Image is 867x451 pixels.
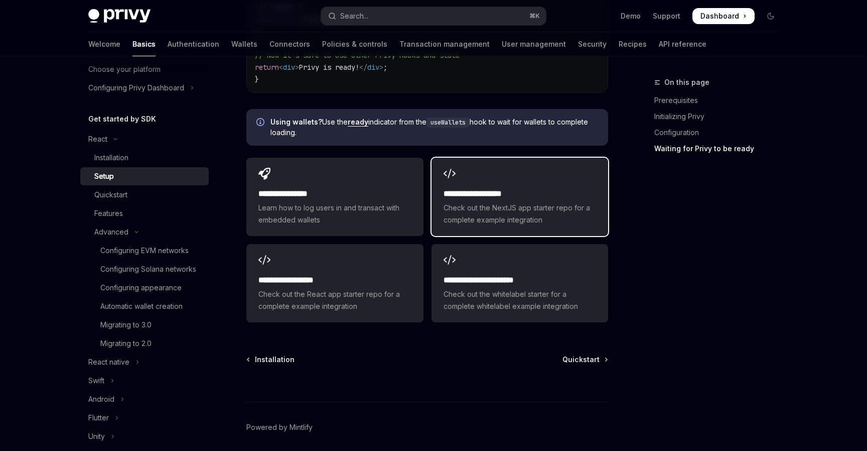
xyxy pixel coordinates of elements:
div: Swift [88,375,104,387]
div: React [88,133,107,145]
a: Installation [80,149,209,167]
span: > [295,63,299,72]
a: Connectors [269,32,310,56]
span: Learn how to log users in and transact with embedded wallets [258,202,411,226]
button: Open search [321,7,546,25]
a: Transaction management [399,32,490,56]
a: Quickstart [562,355,607,365]
span: Quickstart [562,355,600,365]
span: Check out the whitelabel starter for a complete whitelabel example integration [444,288,596,312]
div: React native [88,356,129,368]
a: Powered by Mintlify [246,422,313,432]
a: Configuring EVM networks [80,242,209,260]
a: Automatic wallet creation [80,297,209,315]
span: ⌘ K [529,12,540,20]
span: On this page [664,76,709,88]
a: Wallets [231,32,257,56]
a: Migrating to 2.0 [80,334,209,353]
span: Check out the NextJS app starter repo for a complete example integration [444,202,596,226]
span: ; [383,63,387,72]
code: useWallets [426,118,470,128]
div: Migrating to 2.0 [100,337,152,350]
span: } [255,75,259,84]
span: Dashboard [700,11,739,21]
button: Toggle Android section [80,390,209,408]
strong: Using wallets? [270,118,322,126]
span: </ [359,63,367,72]
button: Toggle Unity section [80,427,209,445]
a: **** **** **** **** ***Check out the whitelabel starter for a complete whitelabel example integra... [431,244,608,322]
div: Flutter [88,412,109,424]
div: Installation [94,152,128,164]
button: Toggle React section [80,130,209,148]
button: Toggle Flutter section [80,409,209,427]
button: Toggle Advanced section [80,223,209,241]
a: Waiting for Privy to be ready [654,141,787,157]
a: ready [348,118,368,127]
div: Setup [94,170,114,182]
a: **** **** **** ***Check out the React app starter repo for a complete example integration [246,244,423,322]
a: Migrating to 3.0 [80,316,209,334]
button: Toggle dark mode [763,8,779,24]
a: Basics [132,32,156,56]
a: Installation [247,355,295,365]
h5: Get started by SDK [88,113,156,125]
span: div [367,63,379,72]
a: Initializing Privy [654,108,787,125]
div: Android [88,393,114,405]
a: API reference [659,32,706,56]
a: Features [80,204,209,222]
button: Toggle React native section [80,353,209,371]
a: Dashboard [692,8,755,24]
div: Search... [340,10,368,22]
span: div [283,63,295,72]
a: Configuring appearance [80,279,209,297]
a: Support [653,11,680,21]
div: Features [94,207,123,219]
div: Migrating to 3.0 [100,319,152,331]
a: **** **** **** ****Check out the NextJS app starter repo for a complete example integration [431,158,608,236]
a: Authentication [168,32,219,56]
a: Recipes [619,32,647,56]
span: return [255,63,279,72]
a: **** **** **** *Learn how to log users in and transact with embedded wallets [246,158,423,236]
a: Quickstart [80,186,209,204]
svg: Info [256,118,266,128]
div: Configuring appearance [100,282,182,294]
span: Installation [255,355,295,365]
span: < [279,63,283,72]
div: Unity [88,430,105,442]
div: Quickstart [94,189,127,201]
div: Advanced [94,226,128,238]
a: Configuration [654,125,787,141]
span: Check out the React app starter repo for a complete example integration [258,288,411,312]
a: Prerequisites [654,92,787,108]
a: Security [578,32,607,56]
span: Use the indicator from the hook to wait for wallets to complete loading. [270,117,598,138]
span: > [379,63,383,72]
a: Welcome [88,32,120,56]
a: Policies & controls [322,32,387,56]
span: Privy is ready! [299,63,359,72]
button: Toggle Configuring Privy Dashboard section [80,79,209,97]
a: Setup [80,167,209,185]
div: Configuring Solana networks [100,263,196,275]
div: Configuring EVM networks [100,245,189,257]
a: Configuring Solana networks [80,260,209,278]
div: Configuring Privy Dashboard [88,82,184,94]
button: Toggle Swift section [80,372,209,390]
img: dark logo [88,9,151,23]
a: User management [502,32,566,56]
a: Demo [621,11,641,21]
div: Automatic wallet creation [100,300,183,312]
